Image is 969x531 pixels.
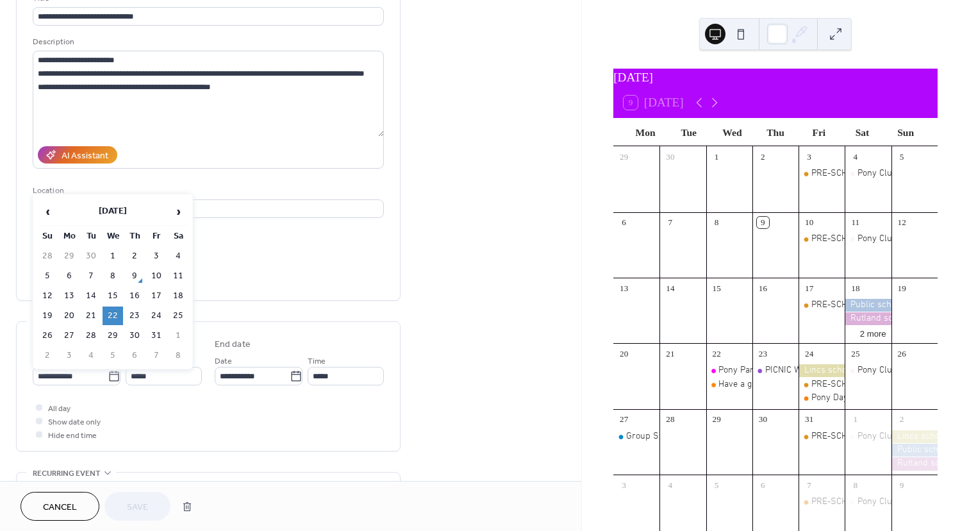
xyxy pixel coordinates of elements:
[168,287,188,305] td: 18
[799,496,845,509] div: PRE-SCHOOL CHILD/PARENT/GRANDPARENT PAMPER THE PONY TIME
[845,233,891,246] div: Pony Club D/D+ Test Ride Traininng
[124,307,145,325] td: 23
[21,492,99,521] button: Cancel
[62,149,108,163] div: AI Assistant
[169,199,188,224] span: ›
[81,346,101,365] td: 4
[146,326,167,345] td: 31
[124,247,145,265] td: 2
[124,267,145,285] td: 9
[665,348,676,360] div: 21
[168,307,188,325] td: 25
[711,282,722,294] div: 15
[799,299,845,312] div: PRE-SCHOOL CHILD/PARENT/GRANDPARENT PAMPER THE PONY TIME
[33,35,381,49] div: Description
[43,501,77,514] span: Cancel
[37,267,58,285] td: 5
[103,267,123,285] td: 8
[37,346,58,365] td: 2
[168,227,188,246] th: Sa
[146,247,167,265] td: 3
[757,151,768,162] div: 2
[665,414,676,425] div: 28
[665,282,676,294] div: 14
[59,326,79,345] td: 27
[48,402,70,416] span: All day
[752,364,799,377] div: PICNIC WITH THE PONIES with Sarah
[891,430,938,443] div: Lincs school holidays last day
[37,227,58,246] th: Su
[896,348,907,360] div: 26
[845,312,891,325] div: Rutland school holidays first day
[215,338,251,351] div: End date
[845,430,891,443] div: Pony Club D/D+ Test Ride Traininng
[59,346,79,365] td: 3
[757,414,768,425] div: 30
[168,326,188,345] td: 1
[799,167,845,180] div: PRE-SCHOOL CHILD/PARENT/GRANDPARENT PAMPER THE PONY TIME
[215,355,232,368] span: Date
[168,267,188,285] td: 11
[799,364,845,377] div: Lincs school holidays first day
[850,414,861,425] div: 1
[891,444,938,457] div: Public school holiday last day
[124,326,145,345] td: 30
[757,217,768,228] div: 9
[845,364,891,377] div: Pony Club D/D+ Test Ride Traininng
[168,346,188,365] td: 8
[37,326,58,345] td: 26
[103,307,123,325] td: 22
[618,348,629,360] div: 20
[59,287,79,305] td: 13
[811,392,936,405] div: Pony Day with [PERSON_NAME]
[624,119,667,146] div: Mon
[706,378,752,391] div: Have a go polocrosse
[618,479,629,491] div: 3
[718,378,802,391] div: Have a go polocrosse
[618,414,629,425] div: 27
[803,217,815,228] div: 10
[711,414,722,425] div: 29
[618,217,629,228] div: 6
[124,287,145,305] td: 16
[146,227,167,246] th: Fr
[665,151,676,162] div: 30
[803,151,815,162] div: 3
[706,364,752,377] div: Pony Pamper Party and Show 2hr
[757,282,768,294] div: 16
[81,287,101,305] td: 14
[665,479,676,491] div: 4
[124,346,145,365] td: 6
[757,348,768,360] div: 23
[850,348,861,360] div: 25
[48,429,97,442] span: Hide end time
[37,247,58,265] td: 28
[103,227,123,246] th: We
[896,217,907,228] div: 12
[711,217,722,228] div: 8
[81,227,101,246] th: Tu
[896,151,907,162] div: 5
[803,348,815,360] div: 24
[38,199,57,224] span: ‹
[59,198,167,226] th: [DATE]
[711,348,722,360] div: 22
[103,326,123,345] td: 29
[81,247,101,265] td: 30
[803,479,815,491] div: 7
[146,267,167,285] td: 10
[146,307,167,325] td: 24
[850,151,861,162] div: 4
[613,69,938,87] div: [DATE]
[103,287,123,305] td: 15
[665,217,676,228] div: 7
[754,119,797,146] div: Thu
[168,247,188,265] td: 4
[845,496,891,509] div: Pony Club D/D+ Test Ride Traininng
[797,119,841,146] div: Fri
[765,364,955,377] div: PICNIC WITH THE PONIES with [PERSON_NAME]
[613,430,659,443] div: Group Splash and Back Hack
[711,479,722,491] div: 5
[845,167,891,180] div: Pony Club D/D+ Test Ride Traininng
